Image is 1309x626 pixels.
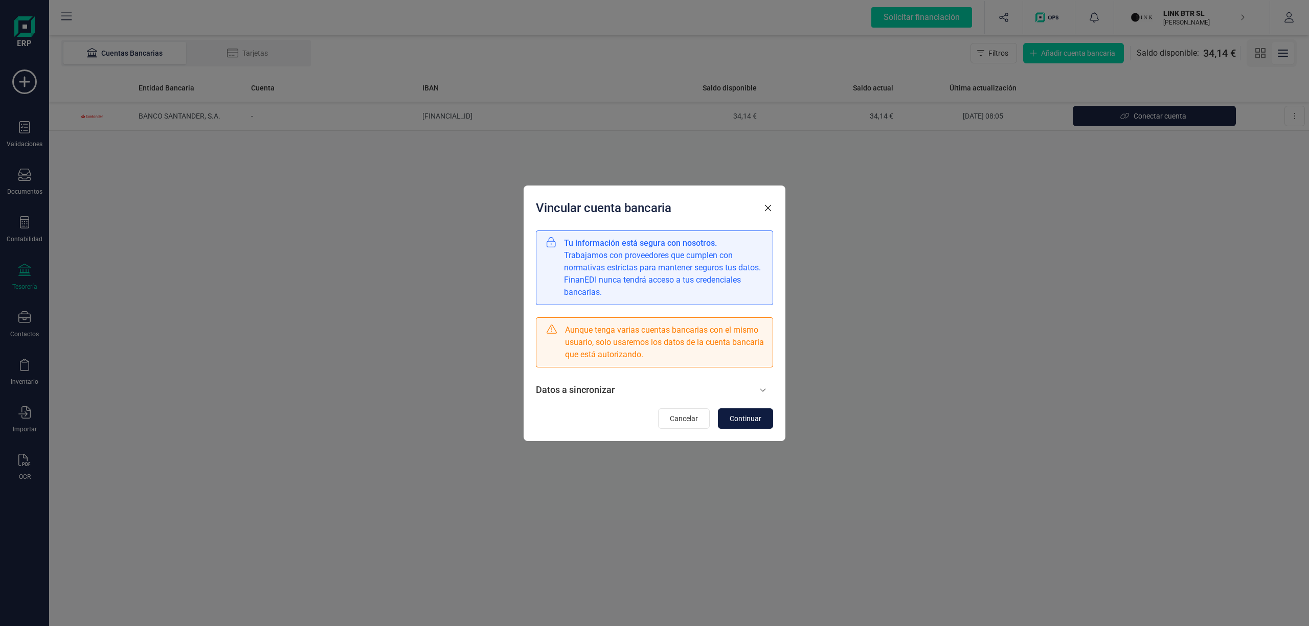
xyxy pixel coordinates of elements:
[536,383,615,397] p: Datos a sincronizar
[718,408,773,429] button: Continuar
[670,413,698,424] span: Cancelar
[564,237,765,298] div: Trabajamos con proveedores que cumplen con normativas estrictas para mantener seguros tus datos. ...
[565,324,764,361] div: Aunque tenga varias cuentas bancarias con el mismo usuario, solo usaremos los datos de la cuenta ...
[536,200,671,216] p: Vincular cuenta bancaria
[564,237,765,249] span: Tu información está segura con nosotros.
[730,413,761,424] span: Continuar
[658,408,710,429] button: Cancelar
